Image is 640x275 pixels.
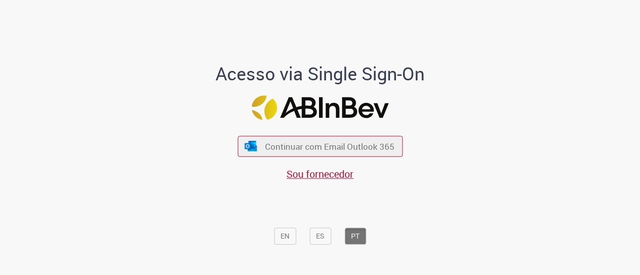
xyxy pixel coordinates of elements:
img: ícone Azure/Microsoft 360 [244,141,258,151]
button: PT [344,228,366,245]
a: Sou fornecedor [286,167,353,181]
button: ES [309,228,331,245]
button: EN [274,228,296,245]
img: Logo ABInBev [251,95,388,120]
span: Continuar com Email Outlook 365 [265,141,394,152]
button: ícone Azure/Microsoft 360 Continuar com Email Outlook 365 [237,136,402,157]
h1: Acesso via Single Sign-On [181,64,459,84]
